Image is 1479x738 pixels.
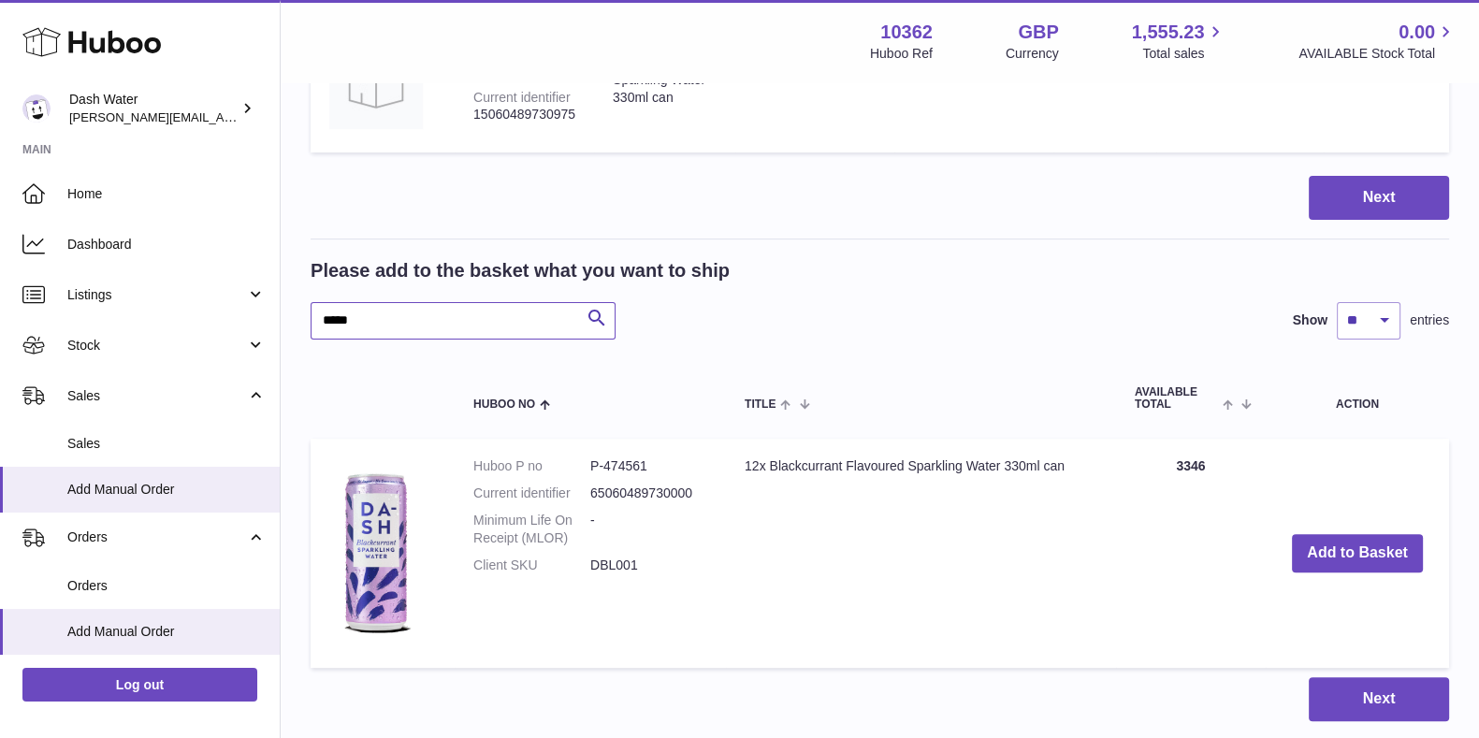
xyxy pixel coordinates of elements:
dt: Minimum Life On Receipt (MLOR) [473,512,590,547]
div: 15060489730975 [473,106,575,123]
dd: - [590,512,707,547]
span: Stock [67,337,246,355]
dt: Current identifier [473,485,590,502]
dt: Client SKU [473,557,590,574]
img: 12x Blackcurrant Flavoured Sparkling Water 330ml can [329,457,423,644]
dd: 65060489730000 [590,485,707,502]
span: Dashboard [67,236,266,253]
h2: Please add to the basket what you want to ship [311,258,730,283]
td: 12x Blackcurrant Flavoured Sparkling Water 330ml can [726,439,1116,668]
a: 1,555.23 Total sales [1132,20,1226,63]
span: 0.00 [1399,20,1435,45]
div: Dash Water [69,91,238,126]
span: Listings [67,286,246,304]
span: Title [745,398,776,411]
img: james@dash-water.com [22,94,51,123]
span: AVAILABLE Stock Total [1298,45,1457,63]
span: Sales [67,435,266,453]
div: Huboo Ref [870,45,933,63]
span: Orders [67,577,266,595]
button: Next [1309,176,1449,220]
a: Log out [22,668,257,702]
span: Orders [67,528,246,546]
span: entries [1410,311,1449,329]
strong: GBP [1018,20,1058,45]
strong: 10362 [880,20,933,45]
span: [PERSON_NAME][EMAIL_ADDRESS][DOMAIN_NAME] [69,109,375,124]
dt: Huboo P no [473,457,590,475]
span: Add Manual Order [67,623,266,641]
span: Huboo no [473,398,535,411]
span: Sales [67,387,246,405]
td: 12x Cherry Flavoured Sparkling Water 330ml can [594,17,735,152]
span: Home [67,185,266,203]
button: Next [1309,677,1449,721]
span: Add Manual Order [67,481,266,499]
span: 1,555.23 [1132,20,1205,45]
dd: DBL001 [590,557,707,574]
div: Currency [1006,45,1059,63]
span: Total sales [1142,45,1225,63]
a: 0.00 AVAILABLE Stock Total [1298,20,1457,63]
th: Action [1266,368,1449,429]
button: Add to Basket [1292,534,1423,572]
div: Current identifier [473,90,571,105]
dd: P-474561 [590,457,707,475]
label: Show [1293,311,1327,329]
img: 12x Cherry Flavoured Sparkling Water 330ml can [329,36,423,129]
span: AVAILABLE Total [1135,386,1218,411]
td: 3346 [1116,439,1266,668]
